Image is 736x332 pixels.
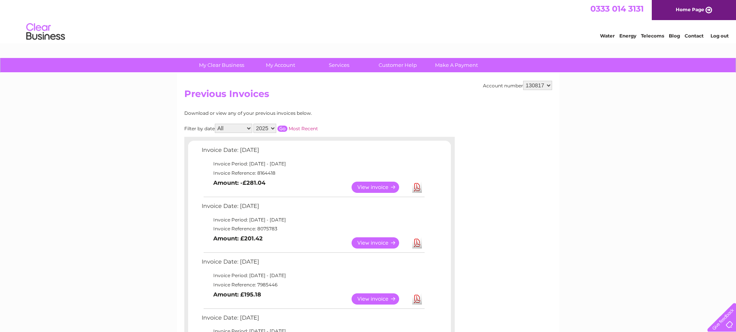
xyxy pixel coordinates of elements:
[685,33,704,39] a: Contact
[184,111,387,116] div: Download or view any of your previous invoices below.
[200,257,426,271] td: Invoice Date: [DATE]
[190,58,253,72] a: My Clear Business
[200,169,426,178] td: Invoice Reference: 8164418
[200,215,426,225] td: Invoice Period: [DATE] - [DATE]
[248,58,312,72] a: My Account
[186,4,551,37] div: Clear Business is a trading name of Verastar Limited (registered in [GEOGRAPHIC_DATA] No. 3667643...
[412,182,422,193] a: Download
[600,33,615,39] a: Water
[213,179,265,186] b: Amount: -£281.04
[412,237,422,249] a: Download
[412,293,422,305] a: Download
[213,235,263,242] b: Amount: £201.42
[590,4,644,14] a: 0333 014 3131
[200,224,426,233] td: Invoice Reference: 8075783
[483,81,552,90] div: Account number
[200,145,426,159] td: Invoice Date: [DATE]
[200,271,426,280] td: Invoice Period: [DATE] - [DATE]
[184,89,552,103] h2: Previous Invoices
[641,33,664,39] a: Telecoms
[184,124,387,133] div: Filter by date
[425,58,488,72] a: Make A Payment
[289,126,318,131] a: Most Recent
[352,293,408,305] a: View
[200,280,426,289] td: Invoice Reference: 7985446
[711,33,729,39] a: Log out
[352,237,408,249] a: View
[213,291,261,298] b: Amount: £195.18
[352,182,408,193] a: View
[307,58,371,72] a: Services
[200,313,426,327] td: Invoice Date: [DATE]
[366,58,430,72] a: Customer Help
[26,20,65,44] img: logo.png
[619,33,636,39] a: Energy
[200,201,426,215] td: Invoice Date: [DATE]
[669,33,680,39] a: Blog
[200,159,426,169] td: Invoice Period: [DATE] - [DATE]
